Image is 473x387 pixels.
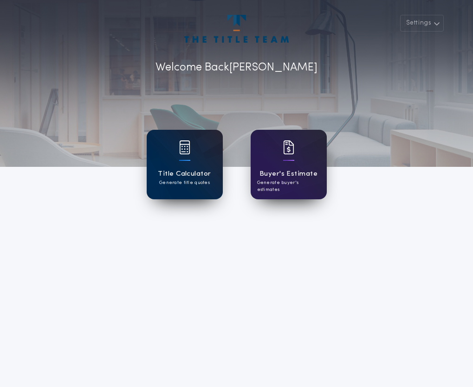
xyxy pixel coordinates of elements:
p: Generate title quotes [159,179,210,186]
img: card icon [283,140,294,154]
p: Generate buyer's estimates [257,179,320,193]
a: card iconTitle CalculatorGenerate title quotes [147,130,223,199]
p: Welcome Back [PERSON_NAME] [156,59,317,76]
img: account-logo [184,15,288,43]
img: card icon [179,140,190,154]
button: Settings [400,15,444,32]
h1: Title Calculator [158,169,211,179]
h1: Buyer's Estimate [259,169,317,179]
a: card iconBuyer's EstimateGenerate buyer's estimates [251,130,327,199]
